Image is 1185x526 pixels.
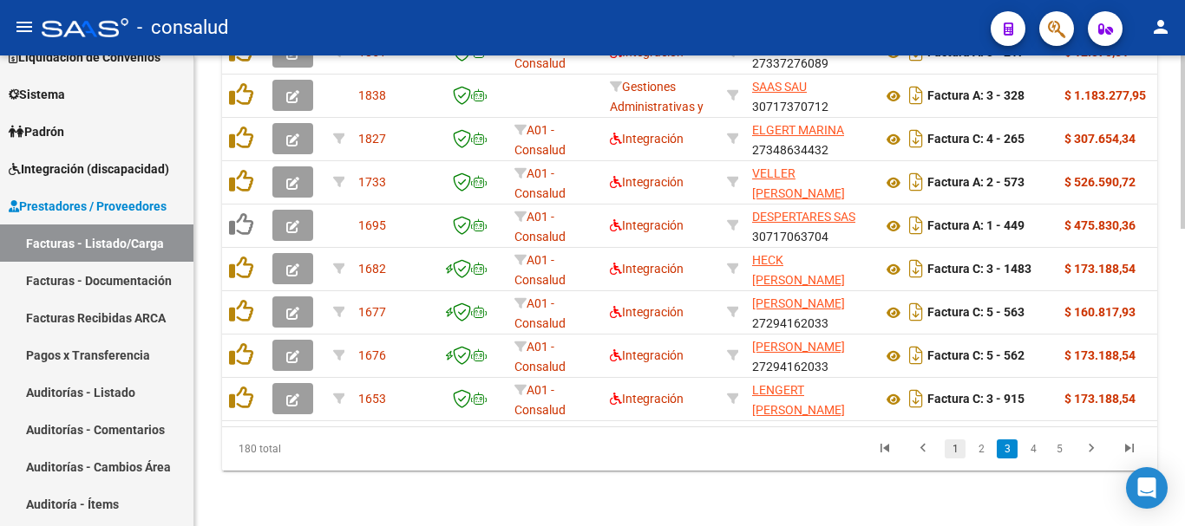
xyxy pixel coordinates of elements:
strong: Factura A: 3 - 217 [927,46,1025,60]
strong: $ 173.188,54 [1064,392,1136,406]
i: Descargar documento [905,341,927,369]
span: A01 - Consalud [514,166,566,200]
span: Integración [610,348,684,362]
span: Padrón [9,122,64,141]
span: [PERSON_NAME] [752,340,845,354]
i: Descargar documento [905,125,927,153]
strong: $ 173.188,54 [1064,348,1136,362]
i: Descargar documento [905,211,927,239]
span: 1677 [358,305,386,319]
div: 20136334191 [752,164,868,200]
div: 27347355106 [752,250,868,287]
span: LENGERT [PERSON_NAME] [752,383,845,417]
span: 1653 [358,392,386,406]
strong: Factura C: 3 - 915 [927,393,1025,406]
strong: Factura A: 2 - 573 [927,176,1025,190]
a: go to next page [1075,439,1108,458]
a: 5 [1049,439,1070,458]
span: A01 - Consalud [514,253,566,287]
span: SAAS SAU [752,80,807,94]
span: 1733 [358,175,386,189]
mat-icon: menu [14,16,35,37]
div: 27258126322 [752,380,868,417]
span: A01 - Consalud [514,296,566,330]
span: Gestiones Administrativas y Otros [610,80,704,133]
span: 1838 [358,88,386,102]
li: page 5 [1046,434,1072,464]
a: 1 [945,439,966,458]
span: A01 - Consalud [514,123,566,157]
span: Liquidación de Convenios [9,48,160,67]
span: DESPERTARES SAS [752,210,855,224]
strong: Factura A: 3 - 328 [927,89,1025,103]
span: Integración [610,305,684,319]
span: VELLER [PERSON_NAME] [752,166,845,200]
div: 27294162033 [752,294,868,330]
span: Integración [610,175,684,189]
a: go to last page [1113,439,1146,458]
div: 180 total [222,427,406,471]
span: 1695 [358,218,386,232]
a: go to first page [868,439,901,458]
span: A01 - Consalud [514,210,566,244]
strong: Factura C: 5 - 562 [927,349,1025,363]
div: 27348634432 [752,120,868,157]
div: Open Intercom Messenger [1126,467,1168,509]
span: 1676 [358,348,386,362]
i: Descargar documento [905,81,927,109]
span: Integración [610,262,684,276]
strong: $ 475.830,36 [1064,218,1136,232]
strong: Factura C: 3 - 1483 [927,263,1031,276]
span: Integración (discapacidad) [9,159,169,179]
strong: $ 526.590,72 [1064,175,1136,189]
li: page 3 [994,434,1020,464]
span: Integración [610,392,684,406]
span: 1827 [358,132,386,146]
a: 2 [971,439,992,458]
li: page 1 [942,434,968,464]
span: A01 - Consalud [514,383,566,417]
div: 27294162033 [752,337,868,373]
a: 3 [997,439,1018,458]
i: Descargar documento [905,255,927,282]
i: Descargar documento [905,385,927,412]
span: Integración [610,132,684,146]
li: page 2 [968,434,994,464]
strong: Factura A: 1 - 449 [927,219,1025,233]
strong: $ 1.183.277,95 [1064,88,1146,102]
div: 30717063704 [752,207,868,244]
mat-icon: person [1150,16,1171,37]
strong: $ 173.188,54 [1064,262,1136,276]
span: A01 - Consalud [514,340,566,373]
span: ELGERT MARINA [752,123,844,137]
a: 4 [1023,439,1044,458]
span: 1682 [358,262,386,276]
strong: Factura C: 4 - 265 [927,133,1025,146]
strong: $ 307.654,34 [1064,132,1136,146]
span: - consalud [137,9,228,47]
div: 30717370712 [752,77,868,114]
span: Integración [610,218,684,232]
a: go to previous page [907,439,939,458]
li: page 4 [1020,434,1046,464]
span: Sistema [9,85,65,104]
strong: Factura C: 5 - 563 [927,306,1025,320]
span: Prestadores / Proveedores [9,197,167,216]
span: HECK [PERSON_NAME] [752,253,845,287]
strong: $ 160.817,93 [1064,305,1136,319]
span: [PERSON_NAME] [752,296,845,310]
i: Descargar documento [905,298,927,326]
i: Descargar documento [905,168,927,196]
